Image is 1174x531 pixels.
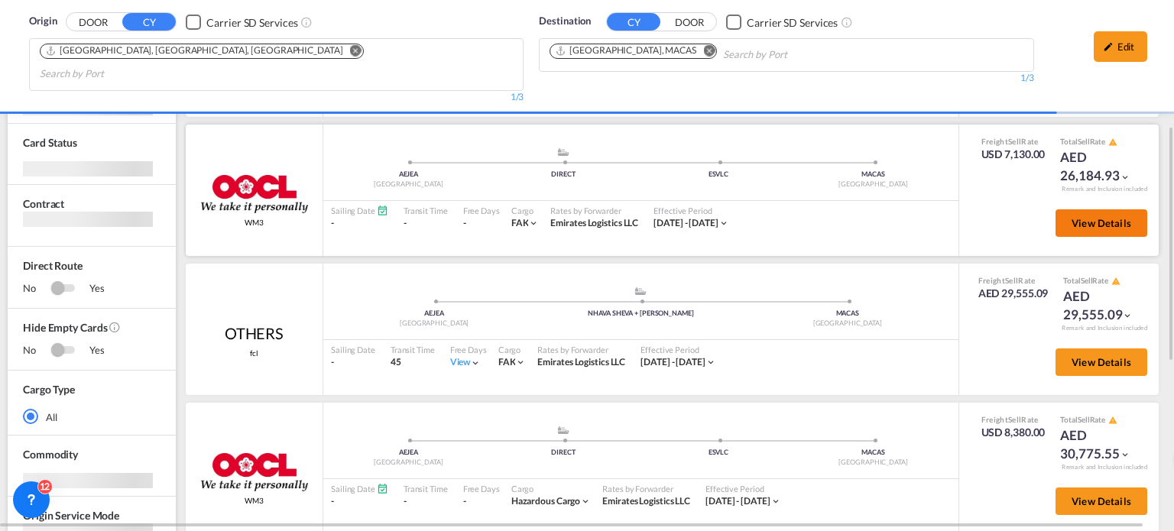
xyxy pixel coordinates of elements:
[705,495,770,508] div: 01 Oct 2025 - 14 Oct 2025
[550,205,638,216] div: Rates by Forwarder
[37,39,515,86] md-chips-wrap: Chips container. Use arrow keys to select chips.
[641,356,705,367] span: [DATE] - [DATE]
[470,358,481,368] md-icon: icon-chevron-down
[1094,31,1147,62] div: icon-pencilEdit
[450,344,487,355] div: Free Days
[744,309,951,319] div: MACAS
[1108,416,1117,425] md-icon: icon-alert
[653,217,718,228] span: [DATE] - [DATE]
[391,344,435,355] div: Transit Time
[1050,324,1159,332] div: Remark and Inclusion included
[331,217,388,230] div: -
[631,287,650,295] md-icon: assets/icons/custom/ship-fill.svg
[486,170,641,180] div: DIRECT
[1072,217,1131,229] span: View Details
[705,483,781,494] div: Effective Period
[841,16,853,28] md-icon: Unchecked: Search for CY (Container Yard) services for all selected carriers.Checked : Search for...
[539,72,1033,85] div: 1/3
[23,197,64,210] span: Contract
[978,275,1049,286] div: Freight Rate
[796,180,951,189] div: [GEOGRAPHIC_DATA]
[206,15,297,31] div: Carrier SD Services
[463,495,466,508] div: -
[1060,414,1137,426] div: Total Rate
[498,344,527,355] div: Cargo
[537,344,625,355] div: Rates by Forwarder
[1050,463,1159,471] div: Remark and Inclusion included
[404,217,448,230] div: -
[331,319,537,329] div: [GEOGRAPHIC_DATA]
[1072,356,1131,368] span: View Details
[245,217,264,228] span: WM3
[554,426,572,434] md-icon: assets/icons/custom/ship-fill.svg
[23,320,161,344] span: Hide Empty Cards
[340,44,363,60] button: Remove
[1008,137,1021,146] span: Sell
[1005,276,1018,285] span: Sell
[1110,276,1120,287] button: icon-alert
[747,15,838,31] div: Carrier SD Services
[607,13,660,31] button: CY
[641,170,796,180] div: ESVLC
[1120,449,1130,460] md-icon: icon-chevron-down
[40,62,185,86] input: Search by Port
[331,458,486,468] div: [GEOGRAPHIC_DATA]
[537,356,625,369] div: Emirates Logistics LLC
[705,495,770,507] span: [DATE] - [DATE]
[550,217,638,228] span: Emirates Logistics LLC
[981,136,1046,147] div: Freight Rate
[555,44,699,57] div: Press delete to remove this chip.
[45,44,346,57] div: Press delete to remove this chip.
[1108,138,1117,147] md-icon: icon-alert
[1103,41,1114,52] md-icon: icon-pencil
[796,170,951,180] div: MACAS
[723,43,868,67] input: Search by Port
[693,44,716,60] button: Remove
[796,448,951,458] div: MACAS
[1078,137,1090,146] span: Sell
[331,483,388,494] div: Sailing Date
[1056,348,1147,376] button: View Details
[23,448,78,461] span: Commodity
[391,356,435,369] div: 45
[377,483,388,494] md-icon: Schedules Available
[537,309,744,319] div: NHAVA SHEVA + [PERSON_NAME]
[463,483,500,494] div: Free Days
[511,483,592,494] div: Cargo
[331,356,375,369] div: -
[726,14,838,30] md-checkbox: Checkbox No Ink
[404,495,448,508] div: -
[201,453,308,491] img: OOCL
[1056,209,1147,237] button: View Details
[404,205,448,216] div: Transit Time
[981,414,1046,425] div: Freight Rate
[23,509,119,522] span: Origin Service Mode
[331,170,486,180] div: AEJEA
[225,322,284,344] div: OTHERS
[66,14,120,31] button: DOOR
[1060,426,1137,463] div: AED 30,775.55
[981,425,1046,440] div: USD 8,380.00
[537,356,625,367] span: Emirates Logistics LLC
[1008,415,1021,424] span: Sell
[653,217,718,230] div: 01 Oct 2025 - 14 Oct 2025
[1111,277,1120,286] md-icon: icon-alert
[23,382,75,397] div: Cargo Type
[641,344,716,355] div: Effective Period
[1050,185,1159,193] div: Remark and Inclusion included
[109,321,121,333] md-icon: Activate this filter to exclude rate cards without rates.
[515,357,526,367] md-icon: icon-chevron-down
[1078,415,1090,424] span: Sell
[511,217,529,228] span: FAK
[450,356,482,369] div: Viewicon-chevron-down
[554,148,572,156] md-icon: assets/icons/custom/ship-fill.svg
[1063,287,1140,324] div: AED 29,555.09
[201,175,308,213] img: OOCL
[550,217,638,230] div: Emirates Logistics LLC
[511,205,540,216] div: Cargo
[23,409,161,424] md-radio-button: All
[300,16,313,28] md-icon: Unchecked: Search for CY (Container Yard) services for all selected carriers.Checked : Search for...
[547,39,874,67] md-chips-wrap: Chips container. Use arrow keys to select chips.
[74,343,105,358] span: Yes
[377,205,388,216] md-icon: Schedules Available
